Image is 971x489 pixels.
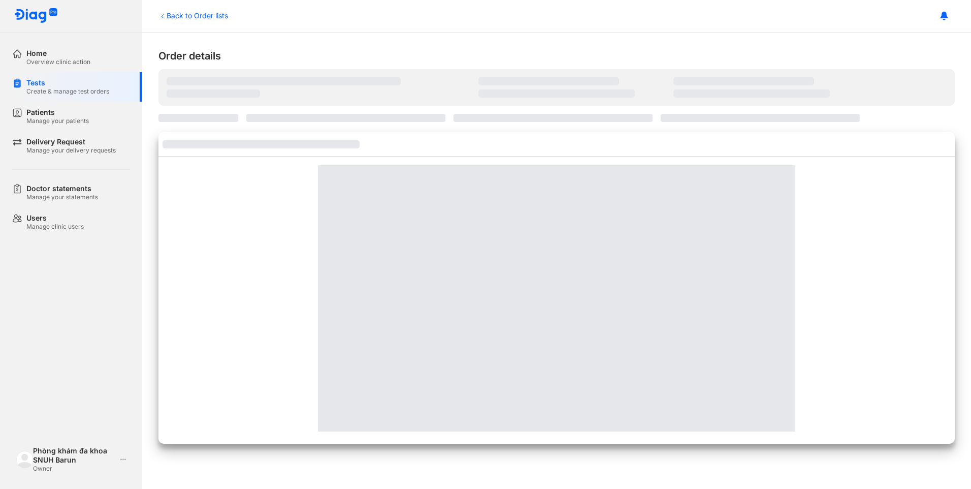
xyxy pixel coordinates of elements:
div: Create & manage test orders [26,87,109,96]
div: Phòng khám đa khoa SNUH Barun [33,446,116,465]
div: Home [26,49,90,58]
div: Manage your patients [26,117,89,125]
div: Users [26,213,84,223]
div: Doctor statements [26,184,98,193]
div: Manage clinic users [26,223,84,231]
div: Tests [26,78,109,87]
img: logo [14,8,58,24]
div: Manage your statements [26,193,98,201]
div: Back to Order lists [158,10,228,21]
div: Patients [26,108,89,117]
div: Overview clinic action [26,58,90,66]
div: Delivery Request [26,137,116,146]
img: logo [16,451,33,468]
div: Owner [33,465,116,473]
div: Manage your delivery requests [26,146,116,155]
div: Order details [158,49,955,63]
